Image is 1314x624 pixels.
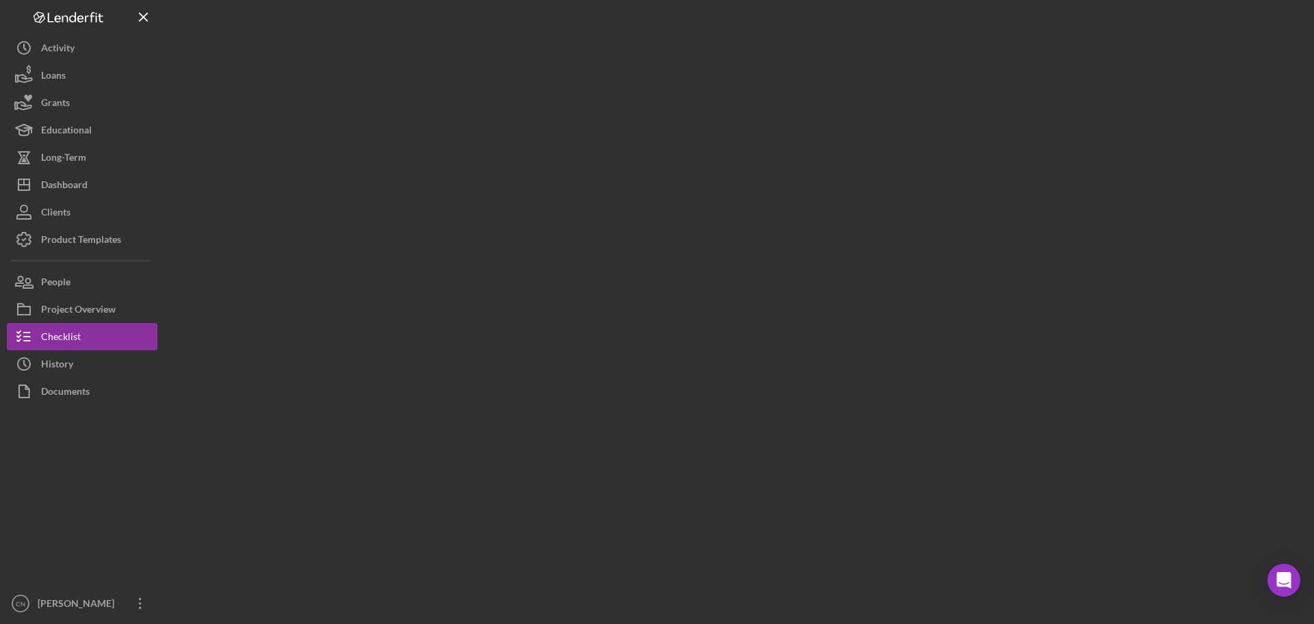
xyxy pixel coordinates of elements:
div: Product Templates [41,226,121,257]
div: Long-Term [41,144,86,174]
div: Educational [41,116,92,147]
text: CN [16,600,25,608]
button: History [7,350,157,378]
button: People [7,268,157,296]
div: [PERSON_NAME] [34,590,123,621]
button: Project Overview [7,296,157,323]
div: Dashboard [41,171,88,202]
div: Clients [41,198,70,229]
div: Checklist [41,323,81,354]
button: Dashboard [7,171,157,198]
button: Long-Term [7,144,157,171]
div: Project Overview [41,296,116,326]
button: Product Templates [7,226,157,253]
div: Documents [41,378,90,408]
button: Activity [7,34,157,62]
div: Grants [41,89,70,120]
div: History [41,350,73,381]
button: CN[PERSON_NAME] [7,590,157,617]
div: People [41,268,70,299]
div: Loans [41,62,66,92]
button: Educational [7,116,157,144]
button: Clients [7,198,157,226]
button: Loans [7,62,157,89]
button: Documents [7,378,157,405]
div: Activity [41,34,75,65]
button: Checklist [7,323,157,350]
div: Open Intercom Messenger [1267,564,1300,597]
button: Grants [7,89,157,116]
